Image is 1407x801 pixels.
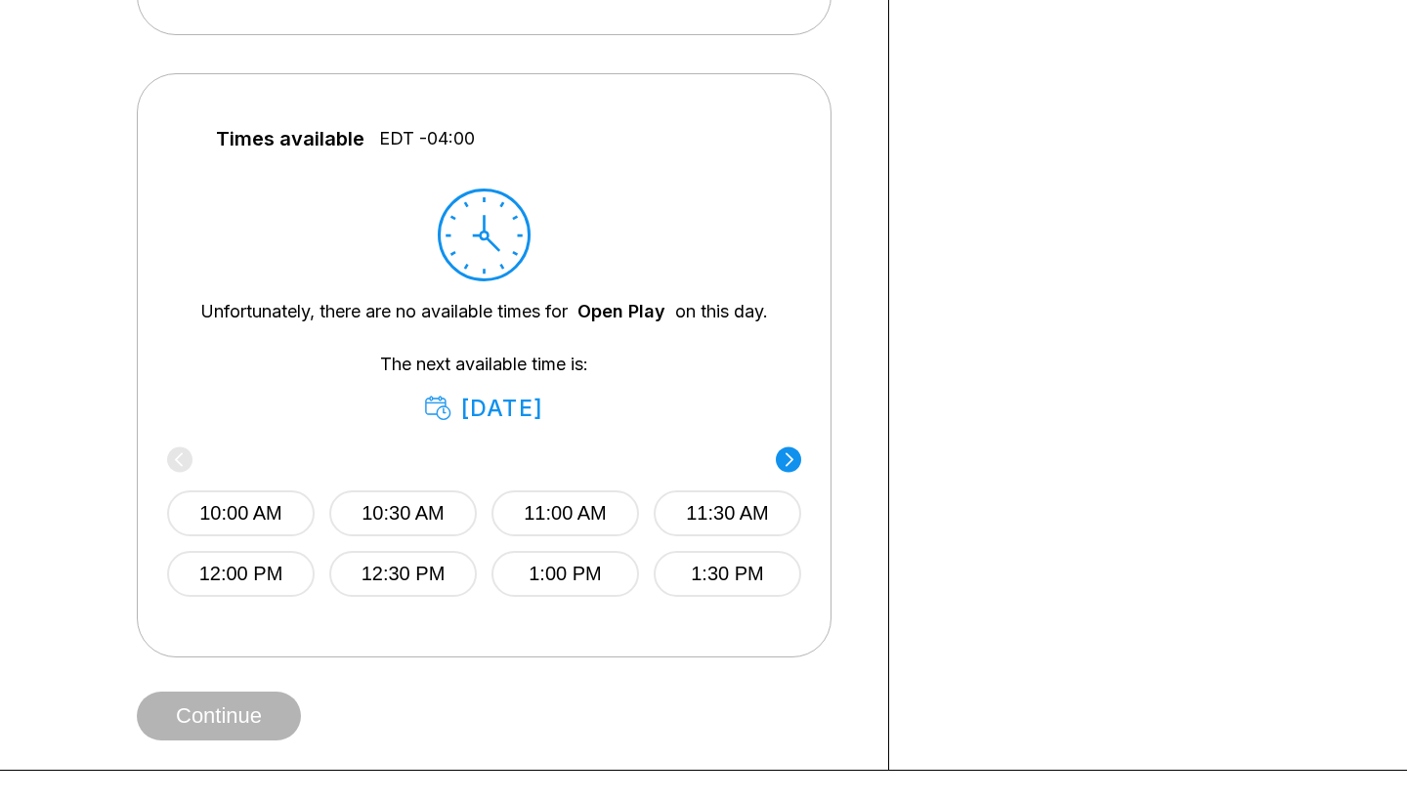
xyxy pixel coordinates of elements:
button: 12:00 PM [167,551,315,597]
button: 1:00 PM [491,551,639,597]
div: The next available time is: [196,354,772,422]
button: 11:00 AM [491,490,639,536]
button: 12:30 PM [329,551,477,597]
button: 10:30 AM [329,490,477,536]
span: Times available [216,128,364,149]
span: EDT -04:00 [379,128,475,149]
a: Open Play [577,301,665,321]
button: 11:30 AM [654,490,801,536]
button: 10:00 AM [167,490,315,536]
div: Unfortunately, there are no available times for on this day. [200,301,768,322]
button: 1:30 PM [654,551,801,597]
div: [DATE] [425,395,543,422]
